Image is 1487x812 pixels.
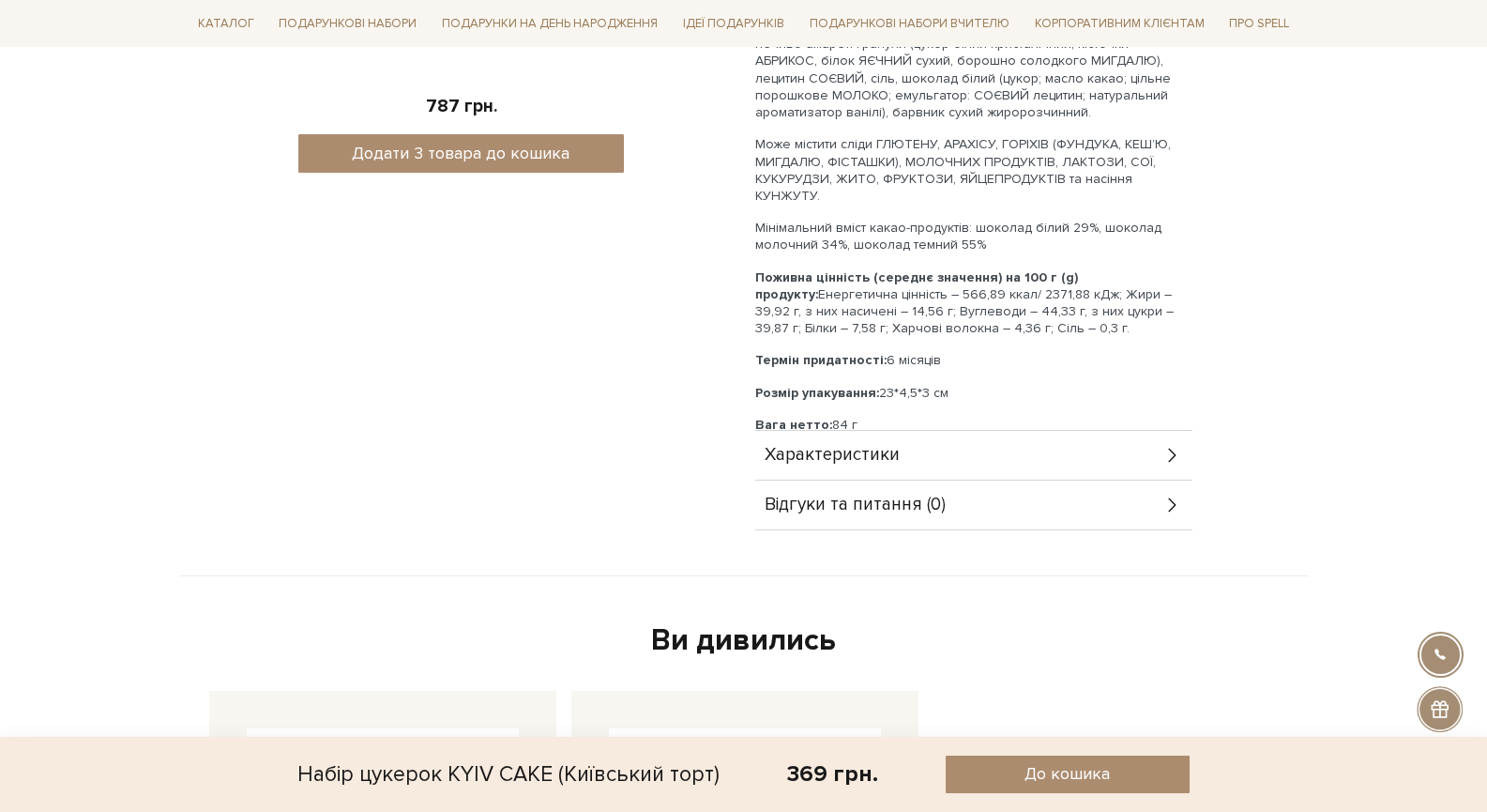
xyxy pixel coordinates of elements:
[755,417,832,433] b: Вага нетто:
[297,756,720,793] div: Набір цукерок KYIV CAKE (Київський торт)
[202,621,1286,661] div: Ви дивились
[755,220,1192,253] p: Мінімальний вміст какао-продуктів: шоколад білий 29%, шоколад молочний 34%, шоколад темний 55%
[271,9,424,38] a: Подарункові набори
[765,447,900,464] span: Характеристики
[755,352,887,368] b: Термін придатності:
[802,8,1017,39] a: Подарункові набори Вчителю
[765,497,946,513] span: Відгуки та питання (0)
[787,759,878,789] div: 369 грн.
[755,269,1192,338] p: Енергетична цінність – 566,89 ккал/ 2371,88 кДж; Жири – 39,92 г, з них насичені – 14,56 г; Вуглев...
[755,385,879,401] b: Розмір упакування:
[1221,9,1297,38] a: Про Spell
[755,352,1192,369] p: 6 місяців
[755,269,1078,302] b: Поживна цінність (середнє значення) на 100 г (g) продукту:
[755,385,1192,402] p: 23*4,5*3 см
[298,134,624,173] button: Додати 3 товара до кошика
[755,136,1192,205] p: Може містити сліди ГЛЮТЕНУ, АРАХІСУ, ГОРІХІВ (ФУНДУКА, КЕШ’Ю, МИГДАЛЮ, ФІСТАШКИ), МОЛОЧНИХ ПРОДУК...
[1024,763,1110,785] span: До кошика
[434,9,665,38] a: Подарунки на День народження
[755,417,1192,434] p: 84 г
[426,96,497,117] span: 787 грн.
[1027,9,1212,38] a: Корпоративним клієнтам
[190,9,262,38] a: Каталог
[946,756,1190,793] button: До кошика
[675,9,792,38] a: Ідеї подарунків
